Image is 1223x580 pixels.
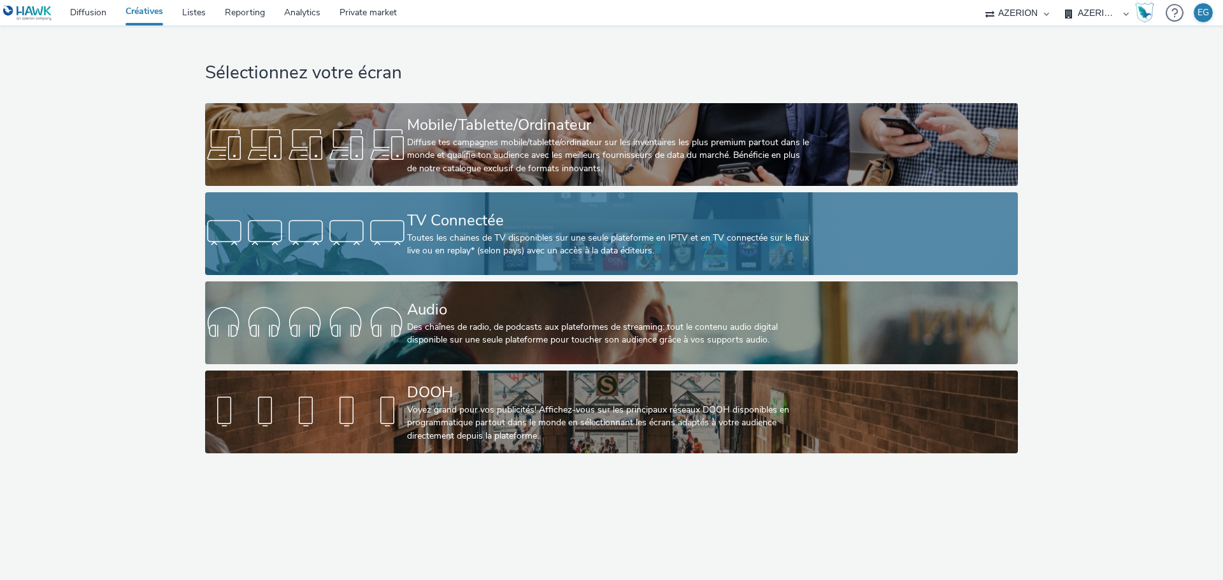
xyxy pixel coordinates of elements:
[1135,3,1159,23] a: Hawk Academy
[407,404,811,442] div: Voyez grand pour vos publicités! Affichez-vous sur les principaux réseaux DOOH disponibles en pro...
[407,114,811,136] div: Mobile/Tablette/Ordinateur
[205,281,1017,364] a: AudioDes chaînes de radio, de podcasts aux plateformes de streaming: tout le contenu audio digita...
[407,232,811,258] div: Toutes les chaines de TV disponibles sur une seule plateforme en IPTV et en TV connectée sur le f...
[205,61,1017,85] h1: Sélectionnez votre écran
[1135,3,1154,23] img: Hawk Academy
[407,381,811,404] div: DOOH
[205,103,1017,186] a: Mobile/Tablette/OrdinateurDiffuse tes campagnes mobile/tablette/ordinateur sur les inventaires le...
[205,192,1017,275] a: TV ConnectéeToutes les chaines de TV disponibles sur une seule plateforme en IPTV et en TV connec...
[407,321,811,347] div: Des chaînes de radio, de podcasts aux plateformes de streaming: tout le contenu audio digital dis...
[3,5,52,21] img: undefined Logo
[205,371,1017,453] a: DOOHVoyez grand pour vos publicités! Affichez-vous sur les principaux réseaux DOOH disponibles en...
[407,209,811,232] div: TV Connectée
[407,136,811,175] div: Diffuse tes campagnes mobile/tablette/ordinateur sur les inventaires les plus premium partout dan...
[1198,3,1209,22] div: EG
[407,299,811,321] div: Audio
